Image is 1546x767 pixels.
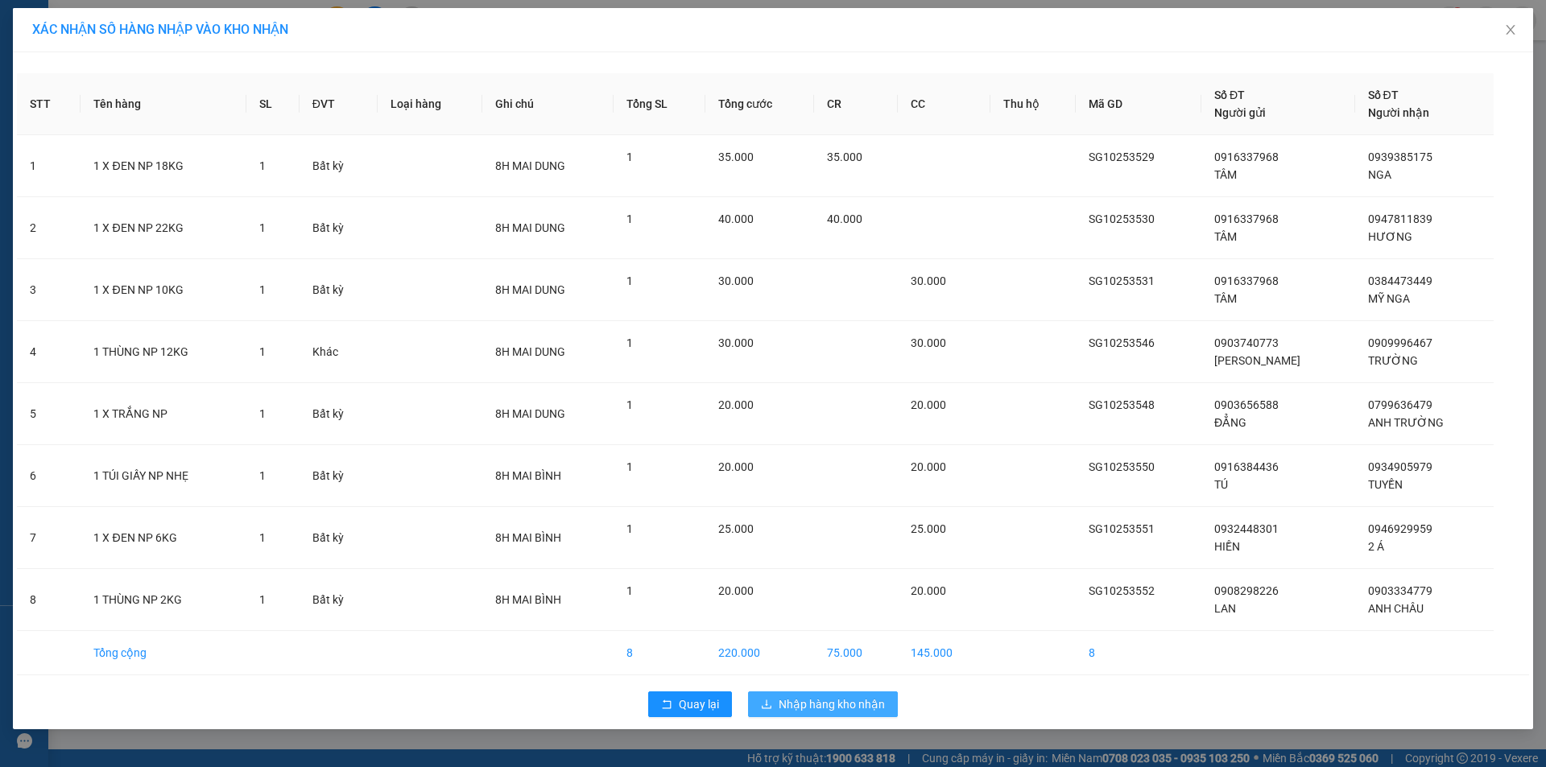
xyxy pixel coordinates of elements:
span: Số ĐT [1368,89,1399,101]
span: 2 Á [1368,540,1384,553]
th: Tổng SL [614,73,705,135]
td: 3 [17,259,81,321]
span: HIỀN [1214,540,1240,553]
span: TÂM [1214,168,1237,181]
span: 0946929959 [1368,522,1432,535]
td: 2 [17,197,81,259]
span: 0903656588 [1214,398,1279,411]
td: 1 X ĐEN NP 18KG [81,135,246,197]
span: 0947811839 [1368,212,1432,225]
span: Người gửi [1214,106,1266,119]
td: 1 X ĐEN NP 6KG [81,507,246,569]
span: 1 [626,522,633,535]
span: 8H MAI BÌNH [495,531,561,544]
span: 20.000 [718,460,754,473]
span: 0916337968 [1214,212,1279,225]
th: Tên hàng [81,73,246,135]
span: NGA [1368,168,1391,181]
span: 25.000 [911,522,946,535]
span: 0384473449 [1368,274,1432,287]
span: SG10253552 [1089,584,1155,597]
span: 8H MAI DUNG [495,407,565,420]
td: Tổng cộng [81,631,246,675]
td: Bất kỳ [300,197,378,259]
td: 220.000 [705,631,815,675]
span: SG10253531 [1089,274,1155,287]
span: Quay lại [679,695,719,713]
span: close [1504,23,1517,36]
span: TRƯỜNG [1368,354,1418,367]
span: ANH TRƯỜNG [1368,416,1444,429]
span: 1 [259,407,266,420]
span: SG10253551 [1089,522,1155,535]
span: 35.000 [718,151,754,163]
span: 0939385175 [1368,151,1432,163]
td: 1 X ĐEN NP 22KG [81,197,246,259]
td: Bất kỳ [300,507,378,569]
th: STT [17,73,81,135]
td: Khác [300,321,378,383]
span: ĐẲNG [1214,416,1246,429]
td: 1 TÚI GIẤY NP NHẸ [81,445,246,507]
td: Bất kỳ [300,135,378,197]
td: 4 [17,321,81,383]
td: Bất kỳ [300,383,378,445]
th: ĐVT [300,73,378,135]
span: 1 [259,221,266,234]
span: 0908298226 [1214,584,1279,597]
span: 40.000 [718,212,754,225]
span: 1 [259,159,266,172]
span: [PERSON_NAME] [1214,354,1300,367]
span: 1 [259,345,266,358]
span: 30.000 [911,274,946,287]
td: 6 [17,445,81,507]
span: 30.000 [911,336,946,349]
span: 1 [626,336,633,349]
td: Bất kỳ [300,569,378,631]
span: SG10253530 [1089,212,1155,225]
span: 0932448301 [1214,522,1279,535]
span: HƯƠNG [1368,230,1412,243]
th: Tổng cước [705,73,815,135]
span: 0903334779 [1368,584,1432,597]
span: Số ĐT [1214,89,1245,101]
span: ANH CHÂU [1368,602,1424,615]
span: 1 [626,274,633,287]
td: Bất kỳ [300,445,378,507]
td: 8 [1076,631,1201,675]
td: 1 X TRẮNG NP [81,383,246,445]
span: 20.000 [718,398,754,411]
span: TÂM [1214,292,1237,305]
th: Mã GD [1076,73,1201,135]
span: 0916337968 [1214,274,1279,287]
span: 1 [626,151,633,163]
span: 8H MAI DUNG [495,345,565,358]
span: 25.000 [718,522,754,535]
span: 1 [626,212,633,225]
span: 8H MAI DUNG [495,221,565,234]
th: Ghi chú [482,73,614,135]
span: LAN [1214,602,1236,615]
td: 1 THÙNG NP 2KG [81,569,246,631]
td: 145.000 [898,631,990,675]
button: Close [1488,8,1533,53]
span: 1 [626,398,633,411]
span: 1 [259,593,266,606]
span: TÂM [1214,230,1237,243]
th: Thu hộ [990,73,1075,135]
span: 8H MAI BÌNH [495,593,561,606]
span: 1 [626,584,633,597]
td: 8 [614,631,705,675]
span: 8H MAI DUNG [495,283,565,296]
button: downloadNhập hàng kho nhận [748,691,898,717]
span: 1 [259,531,266,544]
th: SL [246,73,300,135]
span: 1 [259,469,266,482]
span: 0903740773 [1214,336,1279,349]
span: SG10253550 [1089,460,1155,473]
span: 30.000 [718,336,754,349]
th: CR [814,73,898,135]
span: download [761,699,772,711]
span: 20.000 [911,398,946,411]
th: Loại hàng [378,73,482,135]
